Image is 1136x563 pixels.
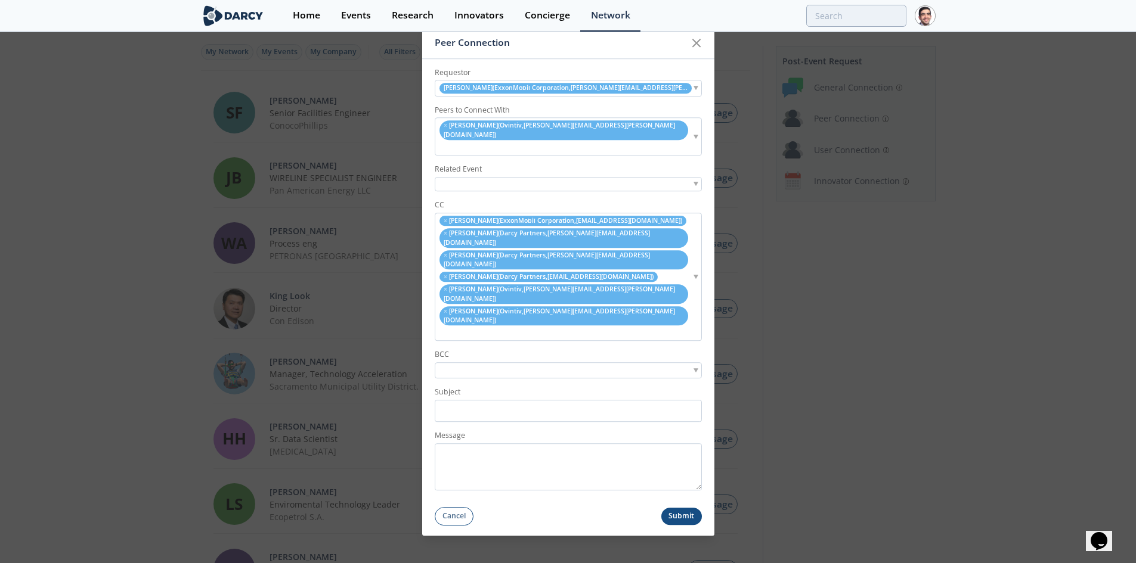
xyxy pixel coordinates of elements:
span: ron@darcypartners.com [444,229,650,247]
span: ryan.liu@ovintiv.com [444,285,675,303]
div: Research [392,11,434,20]
label: CC [435,200,702,210]
div: Innovators [454,11,504,20]
div: [PERSON_NAME](ExxonMobil Corporation,[PERSON_NAME][EMAIL_ADDRESS][PERSON_NAME][DOMAIN_NAME]) [435,80,702,97]
div: Peer Connection [435,32,686,54]
span: remove element [444,216,447,225]
label: Message [435,430,702,441]
div: remove element [PERSON_NAME](Ovintiv,[PERSON_NAME][EMAIL_ADDRESS][PERSON_NAME][DOMAIN_NAME]) [435,118,702,155]
label: BCC [435,349,702,360]
span: remove element [444,122,447,130]
div: remove element [PERSON_NAME](ExxonMobil Corporation,[EMAIL_ADDRESS][DOMAIN_NAME]) remove element ... [435,213,702,341]
button: Submit [661,508,702,525]
span: michael@darcypartners.com [444,251,650,268]
div: Concierge [525,11,570,20]
span: remove element [444,272,447,281]
div: Events [341,11,371,20]
div: Home [293,11,320,20]
label: Related Event [435,164,702,175]
span: yvonne.wu@ovintiv.com [444,307,675,324]
span: nadir.noordin@exxonmobil.com [449,216,682,225]
label: Peers to Connect With [435,105,702,116]
label: Requestor [435,67,702,78]
img: Profile [915,5,936,26]
span: benjamin.brulet@ovintiv.com [444,122,675,139]
span: nikhil@darcypartners.com [449,272,654,281]
img: logo-wide.svg [201,5,266,26]
button: Cancel [435,507,474,525]
div: Network [591,11,630,20]
span: remove element [444,251,447,259]
iframe: chat widget [1086,515,1124,551]
input: Advanced Search [806,5,906,27]
span: remove element [444,229,447,238]
span: remove element [444,307,447,315]
span: karen.chen@exxonmobil.com [444,84,688,93]
span: remove element [444,285,447,294]
label: Subject [435,387,702,397]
